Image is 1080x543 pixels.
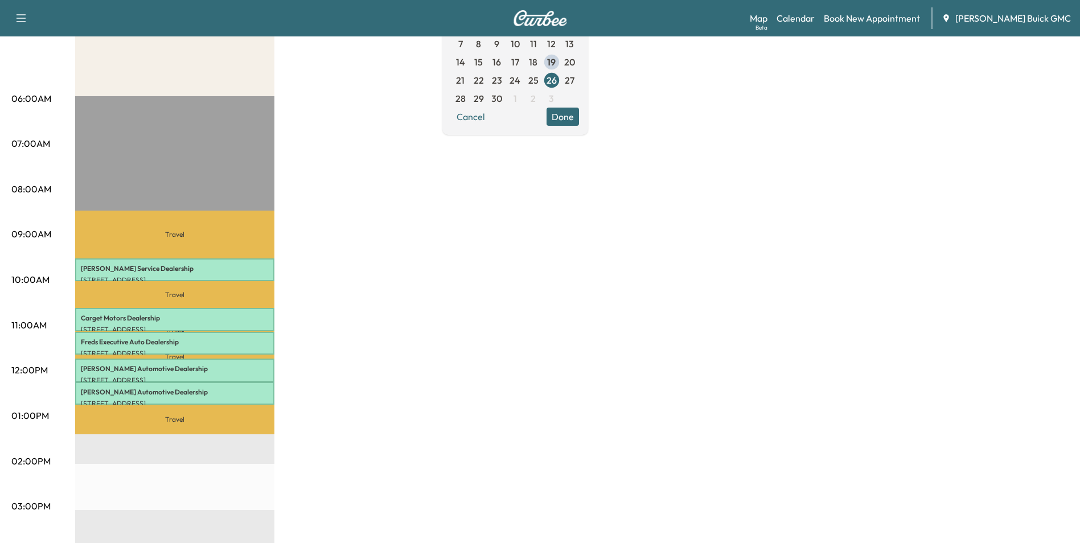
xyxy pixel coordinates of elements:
[955,11,1071,25] span: [PERSON_NAME] Buick GMC
[11,318,47,332] p: 11:00AM
[11,227,51,241] p: 09:00AM
[75,355,274,359] p: Travel
[81,275,269,285] p: [STREET_ADDRESS]
[474,73,484,87] span: 22
[81,376,269,385] p: [STREET_ADDRESS]
[547,73,557,87] span: 26
[529,55,537,69] span: 18
[547,108,579,126] button: Done
[474,92,484,105] span: 29
[547,37,556,51] span: 12
[81,314,269,323] p: Carget Motors Dealership
[528,73,539,87] span: 25
[547,55,556,69] span: 19
[492,73,502,87] span: 23
[549,92,554,105] span: 3
[511,55,519,69] span: 17
[755,23,767,32] div: Beta
[750,11,767,25] a: MapBeta
[777,11,815,25] a: Calendar
[494,37,499,51] span: 9
[11,137,50,150] p: 07:00AM
[81,264,269,273] p: [PERSON_NAME] Service Dealership
[81,349,269,358] p: [STREET_ADDRESS]
[451,108,490,126] button: Cancel
[476,37,481,51] span: 8
[75,331,274,332] p: Travel
[565,37,574,51] span: 13
[75,211,274,258] p: Travel
[11,409,49,422] p: 01:00PM
[81,364,269,373] p: [PERSON_NAME] Automotive Dealership
[530,37,537,51] span: 11
[11,499,51,513] p: 03:00PM
[474,55,483,69] span: 15
[456,55,465,69] span: 14
[510,73,520,87] span: 24
[11,92,51,105] p: 06:00AM
[491,92,502,105] span: 30
[81,399,269,408] p: [STREET_ADDRESS]
[11,454,51,468] p: 02:00PM
[513,10,568,26] img: Curbee Logo
[11,273,50,286] p: 10:00AM
[824,11,920,25] a: Book New Appointment
[81,338,269,347] p: Freds Executive Auto Dealership
[81,388,269,397] p: [PERSON_NAME] Automotive Dealership
[11,363,48,377] p: 12:00PM
[531,92,536,105] span: 2
[75,405,274,434] p: Travel
[514,92,517,105] span: 1
[458,37,463,51] span: 7
[564,55,575,69] span: 20
[492,55,501,69] span: 16
[565,73,574,87] span: 27
[81,325,269,334] p: [STREET_ADDRESS]
[456,73,465,87] span: 21
[511,37,520,51] span: 10
[11,182,51,196] p: 08:00AM
[455,92,466,105] span: 28
[75,281,274,308] p: Travel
